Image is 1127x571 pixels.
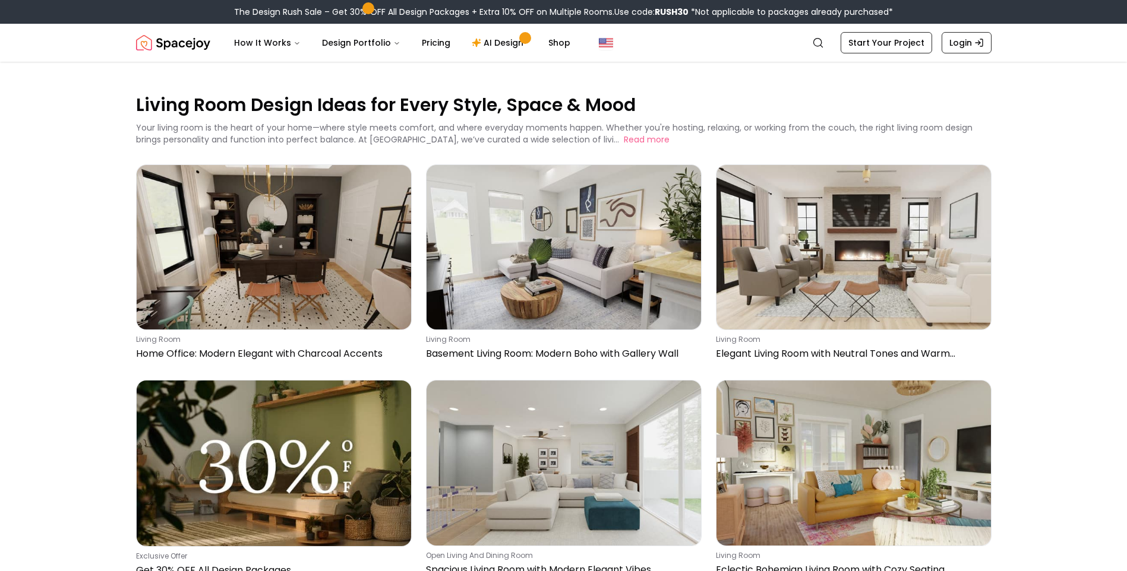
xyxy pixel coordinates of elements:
nav: Global [136,24,992,62]
p: living room [716,551,987,560]
p: Exclusive Offer [136,551,407,561]
a: Basement Living Room: Modern Boho with Gallery Wallliving roomBasement Living Room: Modern Boho w... [426,164,702,366]
p: living room [136,335,407,344]
a: AI Design [462,31,536,55]
p: Basement Living Room: Modern Boho with Gallery Wall [426,347,697,361]
p: Living Room Design Ideas for Every Style, Space & Mood [136,93,992,117]
a: Elegant Living Room with Neutral Tones and Warm Texturesliving roomElegant Living Room with Neutr... [716,164,992,366]
nav: Main [225,31,580,55]
p: open living and dining room [426,551,697,560]
a: Spacejoy [136,31,210,55]
img: Home Office: Modern Elegant with Charcoal Accents [137,165,411,329]
a: Shop [539,31,580,55]
button: Design Portfolio [312,31,410,55]
p: living room [716,335,987,344]
div: The Design Rush Sale – Get 30% OFF All Design Packages + Extra 10% OFF on Multiple Rooms. [234,6,893,18]
img: Get 30% OFF All Design Packages [137,380,411,545]
p: Elegant Living Room with Neutral Tones and Warm Textures [716,347,987,361]
b: RUSH30 [655,6,689,18]
img: United States [599,36,613,50]
img: Basement Living Room: Modern Boho with Gallery Wall [427,165,701,329]
a: Start Your Project [841,32,932,53]
button: How It Works [225,31,310,55]
p: Home Office: Modern Elegant with Charcoal Accents [136,347,407,361]
span: *Not applicable to packages already purchased* [689,6,893,18]
p: living room [426,335,697,344]
img: Spacious Living Room with Modern Elegant Vibes [427,380,701,545]
a: Login [942,32,992,53]
a: Home Office: Modern Elegant with Charcoal Accentsliving roomHome Office: Modern Elegant with Char... [136,164,412,366]
p: Your living room is the heart of your home—where style meets comfort, and where everyday moments ... [136,122,973,145]
img: Eclectic Bohemian Living Room with Cozy Seating [716,380,991,545]
img: Spacejoy Logo [136,31,210,55]
button: Read more [624,134,670,145]
img: Elegant Living Room with Neutral Tones and Warm Textures [716,165,991,329]
span: Use code: [614,6,689,18]
a: Pricing [412,31,460,55]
